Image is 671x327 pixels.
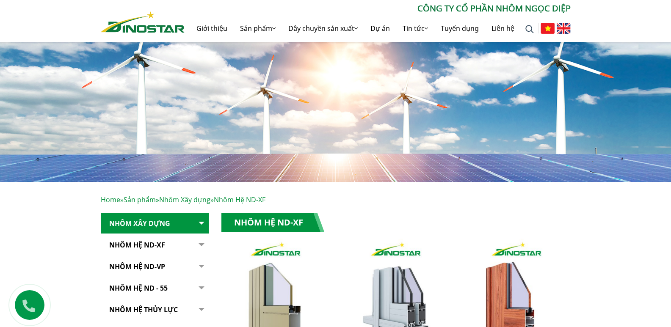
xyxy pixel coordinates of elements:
a: Dự án [364,15,396,42]
a: NHÔM HỆ ND - 55 [101,278,209,299]
img: English [557,23,571,34]
img: search [525,25,534,33]
a: Nhôm hệ thủy lực [101,300,209,320]
a: Nhôm Xây dựng [101,213,209,234]
p: CÔNG TY CỔ PHẦN NHÔM NGỌC DIỆP [185,2,571,15]
a: Nhôm Hệ ND-VP [101,256,209,277]
img: Tiếng Việt [541,23,555,34]
a: Dây chuyền sản xuất [282,15,364,42]
a: Tuyển dụng [434,15,485,42]
a: Tin tức [396,15,434,42]
span: » » » [101,195,265,204]
span: Nhôm Hệ ND-XF [214,195,265,204]
a: Home [101,195,120,204]
a: Giới thiệu [190,15,234,42]
a: Sản phẩm [234,15,282,42]
a: Sản phẩm [124,195,156,204]
a: Liên hệ [485,15,521,42]
img: Nhôm Dinostar [101,11,185,33]
h1: Nhôm Hệ ND-XF [221,213,324,232]
a: Nhôm Xây dựng [159,195,210,204]
a: Nhôm Hệ ND-XF [101,235,209,256]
